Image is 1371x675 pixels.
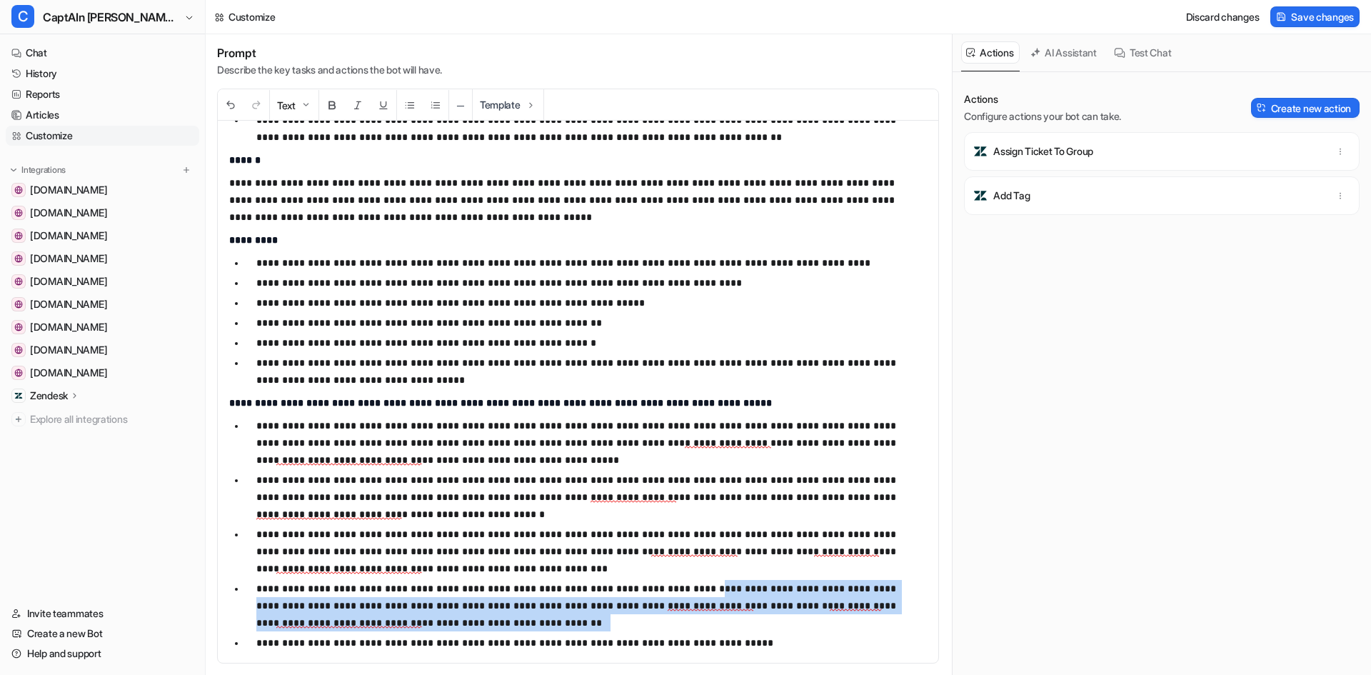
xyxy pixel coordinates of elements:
p: Assign Ticket To Group [993,144,1093,159]
span: [DOMAIN_NAME] [30,251,107,266]
img: explore all integrations [11,412,26,426]
a: www.inselflieger.de[DOMAIN_NAME] [6,249,199,269]
span: [DOMAIN_NAME] [30,206,107,220]
img: www.frisonaut.de [14,346,23,354]
span: CaptAIn [PERSON_NAME] | Zendesk Tickets [43,7,181,27]
img: Create action [1257,103,1267,113]
img: Bold [326,99,338,111]
button: Actions [961,41,1020,64]
button: AI Assistant [1025,41,1103,64]
img: www.inselparker.de [14,323,23,331]
a: www.inselbus-norderney.de[DOMAIN_NAME] [6,294,199,314]
img: Add Tag icon [973,189,988,203]
img: www.inselfaehre.de [14,369,23,377]
a: Invite teammates [6,604,199,624]
span: [DOMAIN_NAME] [30,343,107,357]
a: Customize [6,126,199,146]
button: Italic [345,90,371,121]
p: Zendesk [30,389,68,403]
img: Ordered List [430,99,441,111]
img: www.inselfracht.de [14,186,23,194]
button: Undo [218,90,243,121]
button: Template [473,89,543,120]
a: www.inselexpress.de[DOMAIN_NAME] [6,203,199,223]
img: menu_add.svg [181,165,191,175]
a: Create a new Bot [6,624,199,644]
img: www.inselexpress.de [14,209,23,217]
img: Underline [378,99,389,111]
span: [DOMAIN_NAME] [30,320,107,334]
p: Configure actions your bot can take. [964,109,1121,124]
a: Explore all integrations [6,409,199,429]
span: [DOMAIN_NAME] [30,274,107,289]
a: www.nordsee-bike.de[DOMAIN_NAME] [6,271,199,291]
p: Integrations [21,164,66,176]
a: www.inselfracht.de[DOMAIN_NAME] [6,180,199,200]
a: Articles [6,105,199,125]
img: Unordered List [404,99,416,111]
span: [DOMAIN_NAME] [30,229,107,243]
img: Italic [352,99,363,111]
img: Zendesk [14,391,23,400]
button: Ordered List [423,90,448,121]
img: www.inseltouristik.de [14,231,23,240]
span: [DOMAIN_NAME] [30,297,107,311]
img: Redo [251,99,262,111]
button: ─ [449,90,472,121]
p: Actions [964,92,1121,106]
button: Text [270,90,318,121]
span: C [11,5,34,28]
button: Redo [243,90,269,121]
button: Unordered List [397,90,423,121]
p: Describe the key tasks and actions the bot will have. [217,63,442,77]
span: [DOMAIN_NAME] [30,366,107,380]
img: expand menu [9,165,19,175]
img: www.inselbus-norderney.de [14,300,23,309]
img: Dropdown Down Arrow [300,99,311,111]
a: Reports [6,84,199,104]
img: www.inselflieger.de [14,254,23,263]
span: [DOMAIN_NAME] [30,183,107,197]
a: www.inseltouristik.de[DOMAIN_NAME] [6,226,199,246]
h1: Prompt [217,46,442,60]
img: Assign Ticket To Group icon [973,144,988,159]
a: www.frisonaut.de[DOMAIN_NAME] [6,340,199,360]
div: Customize [228,9,275,24]
button: Bold [319,90,345,121]
button: Discard changes [1180,6,1265,27]
button: Test Chat [1109,41,1177,64]
a: Chat [6,43,199,63]
a: www.inselparker.de[DOMAIN_NAME] [6,317,199,337]
a: Help and support [6,644,199,664]
a: History [6,64,199,84]
span: Explore all integrations [30,408,194,431]
img: Undo [225,99,236,111]
p: Add Tag [993,189,1030,203]
span: Save changes [1291,9,1354,24]
button: Underline [371,90,396,121]
img: Template [525,99,536,111]
button: Integrations [6,163,70,177]
img: www.nordsee-bike.de [14,277,23,286]
button: Create new action [1251,98,1360,118]
a: www.inselfaehre.de[DOMAIN_NAME] [6,363,199,383]
button: Save changes [1270,6,1360,27]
